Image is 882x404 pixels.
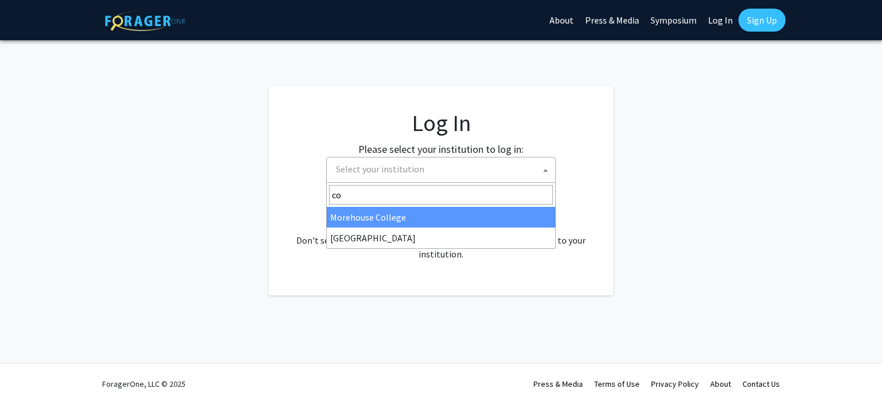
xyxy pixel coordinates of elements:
[651,379,699,389] a: Privacy Policy
[9,352,49,395] iframe: Chat
[336,163,424,175] span: Select your institution
[105,11,185,31] img: ForagerOne Logo
[358,141,524,157] label: Please select your institution to log in:
[738,9,786,32] a: Sign Up
[292,109,590,137] h1: Log In
[326,157,556,183] span: Select your institution
[327,228,555,248] li: [GEOGRAPHIC_DATA]
[292,206,590,261] div: No account? . Don't see your institution? about bringing ForagerOne to your institution.
[594,379,640,389] a: Terms of Use
[533,379,583,389] a: Press & Media
[710,379,731,389] a: About
[102,364,185,404] div: ForagerOne, LLC © 2025
[331,157,555,181] span: Select your institution
[329,185,553,205] input: Search
[742,379,780,389] a: Contact Us
[327,207,555,228] li: Morehouse College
